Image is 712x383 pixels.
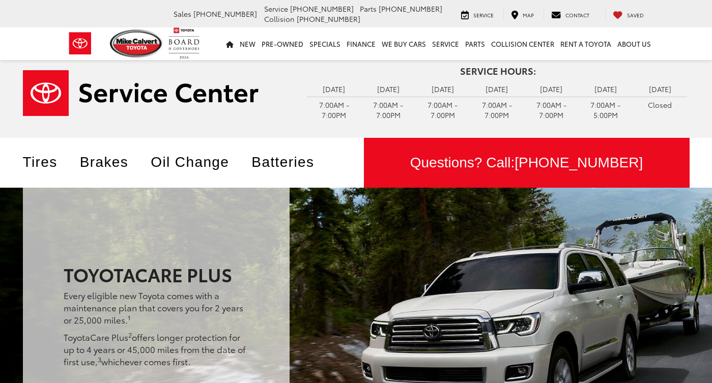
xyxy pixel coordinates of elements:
[579,81,633,97] td: [DATE]
[470,97,524,123] td: 7:00AM - 7:00PM
[523,11,534,19] span: Map
[64,289,249,326] p: Every eligible new Toyota comes with a maintenance plan that covers you for 2 years or 25,000 miles.
[627,11,644,19] span: Saved
[64,331,249,367] p: ToyotaCare Plus offers longer protection for up to 4 years or 45,000 miles from the date of first...
[80,154,144,170] a: Brakes
[470,81,524,97] td: [DATE]
[429,27,462,60] a: Service
[98,355,101,364] sup: 3
[614,27,654,60] a: About Us
[174,9,191,19] span: Sales
[515,155,643,170] span: [PHONE_NUMBER]
[360,4,377,14] span: Parts
[524,97,579,123] td: 7:00AM - 7:00PM
[462,27,488,60] a: Parts
[306,27,344,60] a: Specials
[361,97,416,123] td: 7:00AM - 7:00PM
[128,330,132,339] sup: 2
[307,97,361,123] td: 7:00AM - 7:00PM
[23,154,73,170] a: Tires
[237,27,259,60] a: New
[23,70,292,116] a: Service Center | Mike Calvert Toyota in Houston TX
[557,27,614,60] a: Rent a Toyota
[415,97,470,123] td: 7:00AM - 7:00PM
[264,14,295,24] span: Collision
[544,9,597,19] a: Contact
[259,27,306,60] a: Pre-Owned
[605,9,651,19] a: My Saved Vehicles
[264,4,288,14] span: Service
[251,154,329,170] a: Batteries
[223,27,237,60] a: Home
[379,4,442,14] span: [PHONE_NUMBER]
[473,11,494,19] span: Service
[565,11,589,19] span: Contact
[193,9,257,19] span: [PHONE_NUMBER]
[415,81,470,97] td: [DATE]
[379,27,429,60] a: WE BUY CARS
[524,81,579,97] td: [DATE]
[633,81,687,97] td: [DATE]
[453,9,501,19] a: Service
[23,70,259,116] img: Service Center | Mike Calvert Toyota in Houston TX
[110,30,164,57] img: Mike Calvert Toyota
[503,9,542,19] a: Map
[290,4,354,14] span: [PHONE_NUMBER]
[361,81,416,97] td: [DATE]
[579,97,633,123] td: 7:00AM - 5:00PM
[64,264,249,284] h1: ToyotaCare Plus
[151,154,244,170] a: Oil Change
[364,138,690,188] a: Questions? Call:[PHONE_NUMBER]
[364,138,690,188] div: Questions? Call:
[128,313,131,322] sup: 1
[307,81,361,97] td: [DATE]
[633,97,687,112] td: Closed
[61,27,99,60] img: Toyota
[344,27,379,60] a: Finance
[488,27,557,60] a: Collision Center
[307,66,690,76] h4: Service Hours:
[297,14,360,24] span: [PHONE_NUMBER]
